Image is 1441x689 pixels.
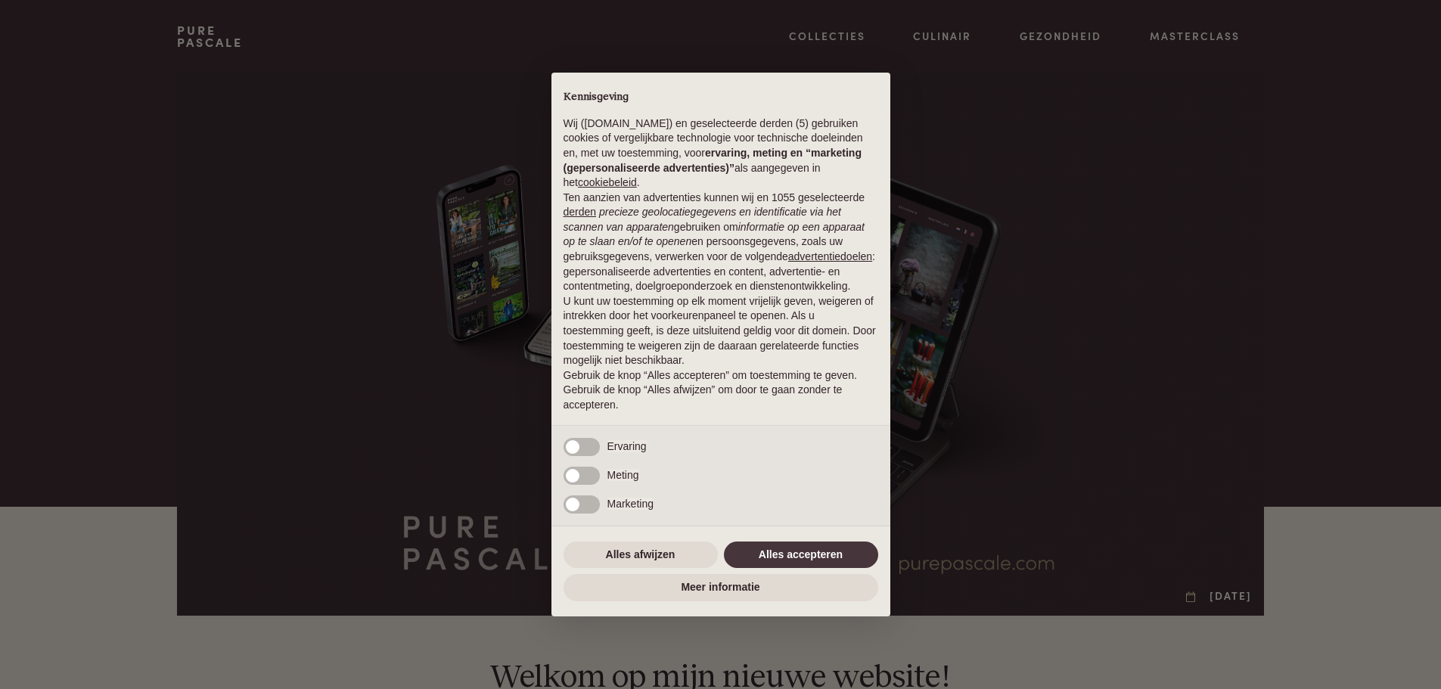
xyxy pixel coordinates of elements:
button: derden [564,205,597,220]
a: cookiebeleid [578,176,637,188]
span: Ervaring [607,440,647,452]
strong: ervaring, meting en “marketing (gepersonaliseerde advertenties)” [564,147,862,174]
p: U kunt uw toestemming op elk moment vrijelijk geven, weigeren of intrekken door het voorkeurenpan... [564,294,878,368]
h2: Kennisgeving [564,91,878,104]
button: Alles afwijzen [564,542,718,569]
em: informatie op een apparaat op te slaan en/of te openen [564,221,865,248]
span: Marketing [607,498,654,510]
em: precieze geolocatiegegevens en identificatie via het scannen van apparaten [564,206,841,233]
p: Wij ([DOMAIN_NAME]) en geselecteerde derden (5) gebruiken cookies of vergelijkbare technologie vo... [564,116,878,191]
p: Gebruik de knop “Alles accepteren” om toestemming te geven. Gebruik de knop “Alles afwijzen” om d... [564,368,878,413]
p: Ten aanzien van advertenties kunnen wij en 1055 geselecteerde gebruiken om en persoonsgegevens, z... [564,191,878,294]
button: Alles accepteren [724,542,878,569]
button: advertentiedoelen [788,250,872,265]
span: Meting [607,469,639,481]
button: Meer informatie [564,574,878,601]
